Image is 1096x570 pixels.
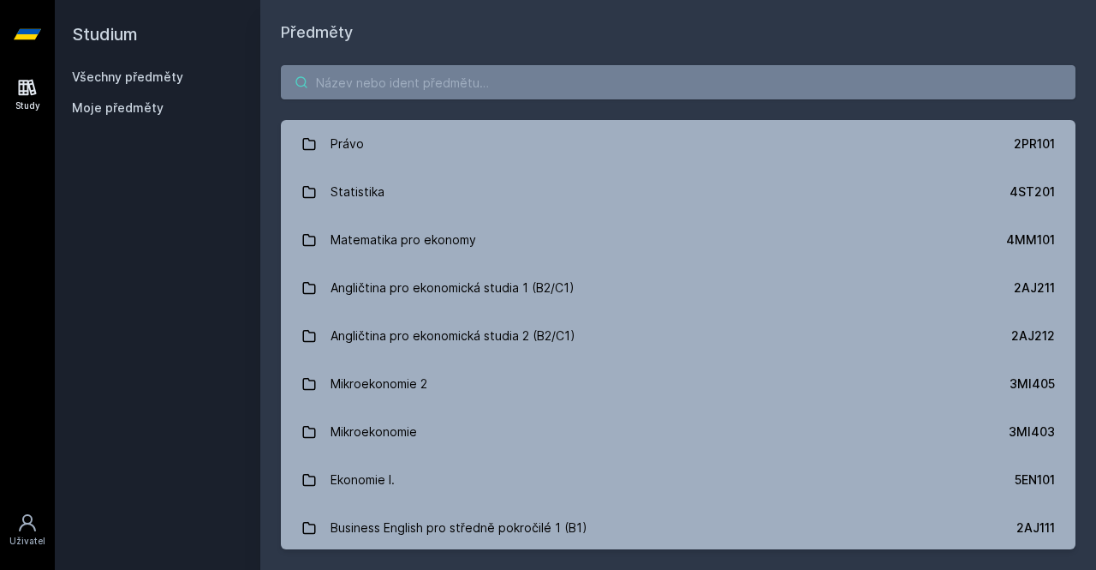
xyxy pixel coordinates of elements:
a: Statistika 4ST201 [281,168,1075,216]
a: Angličtina pro ekonomická studia 1 (B2/C1) 2AJ211 [281,264,1075,312]
div: Business English pro středně pokročilé 1 (B1) [331,511,587,545]
div: 2AJ212 [1011,327,1055,345]
div: Statistika [331,175,384,209]
div: 2AJ211 [1014,279,1055,297]
a: Právo 2PR101 [281,120,1075,168]
div: 3MI403 [1009,423,1055,441]
div: Uživatel [9,535,45,548]
span: Moje předměty [72,99,164,117]
div: 2PR101 [1014,135,1055,153]
input: Název nebo ident předmětu… [281,65,1075,99]
a: Business English pro středně pokročilé 1 (B1) 2AJ111 [281,504,1075,552]
a: Mikroekonomie 3MI403 [281,408,1075,456]
div: 5EN101 [1015,471,1055,489]
a: Angličtina pro ekonomická studia 2 (B2/C1) 2AJ212 [281,312,1075,360]
div: Matematika pro ekonomy [331,223,476,257]
div: Study [15,99,40,112]
a: Všechny předměty [72,69,183,84]
div: Mikroekonomie [331,415,417,449]
div: Angličtina pro ekonomická studia 2 (B2/C1) [331,319,575,353]
div: Mikroekonomie 2 [331,367,427,401]
div: Angličtina pro ekonomická studia 1 (B2/C1) [331,271,575,305]
div: 3MI405 [1010,375,1055,393]
a: Mikroekonomie 2 3MI405 [281,360,1075,408]
div: Ekonomie I. [331,463,395,497]
a: Study [3,69,51,121]
h1: Předměty [281,21,1075,45]
div: Právo [331,127,364,161]
div: 4MM101 [1006,231,1055,249]
a: Matematika pro ekonomy 4MM101 [281,216,1075,264]
a: Uživatel [3,504,51,556]
div: 4ST201 [1010,183,1055,201]
div: 2AJ111 [1016,519,1055,537]
a: Ekonomie I. 5EN101 [281,456,1075,504]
